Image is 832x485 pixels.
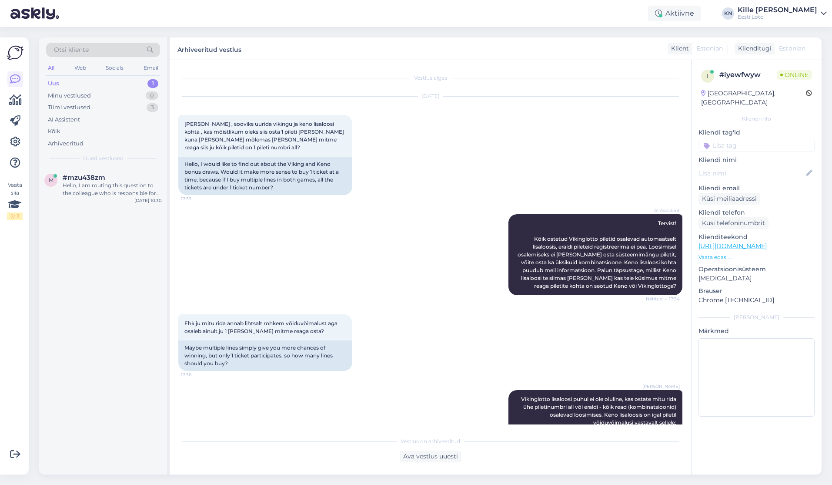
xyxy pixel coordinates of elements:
[48,103,90,112] div: Tiimi vestlused
[177,43,241,54] label: Arhiveeritud vestlus
[178,92,682,100] div: [DATE]
[134,197,162,204] div: [DATE] 10:30
[777,70,812,80] span: Online
[698,184,815,193] p: Kliendi email
[49,177,53,183] span: m
[73,62,88,74] div: Web
[668,44,689,53] div: Klient
[518,220,678,289] span: Tervist! Kõik ostetud Vikinglotto piletid osalevad automaatselt lisaloosis, eraldi pileteid regis...
[698,217,769,229] div: Küsi telefoninumbrit
[54,45,89,54] span: Otsi kliente
[722,7,734,20] div: KN
[698,155,815,165] p: Kliendi nimi
[698,313,815,321] div: [PERSON_NAME]
[698,128,815,137] p: Kliendi tag'id
[48,139,84,148] div: Arhiveeritud
[184,320,339,334] span: Ehk ju mitu rida annab lihtsalt rohkem võiduvõimalust aga osaleb ainult ju 1 [PERSON_NAME] mitme ...
[181,195,214,202] span: 17:33
[178,157,352,195] div: Hello, I would like to find out about the Viking and Keno bonus draws. Would it make more sense t...
[178,74,682,82] div: Vestlus algas
[738,7,817,13] div: Kille [PERSON_NAME]
[400,451,461,462] div: Ava vestlus uuesti
[83,155,124,162] span: Uued vestlused
[648,6,701,21] div: Aktiivne
[701,89,806,107] div: [GEOGRAPHIC_DATA], [GEOGRAPHIC_DATA]
[515,396,678,473] span: Vikinglotto lisaloosi puhul ei ole oluline, kas ostate mitu rida ühe piletinumbri all või eraldi ...
[698,242,767,250] a: [URL][DOMAIN_NAME]
[719,70,777,80] div: # iyewfwyw
[184,121,345,151] span: [PERSON_NAME] , sooviks uurida vikingu ja keno lisaloosi kohta , kas mõistlikum oleks siis osta 1...
[401,438,460,445] span: Vestlus on arhiveeritud
[146,91,158,100] div: 0
[698,265,815,274] p: Operatsioonisüsteem
[48,115,80,124] div: AI Assistent
[647,207,680,214] span: AI Assistent
[698,286,815,296] p: Brauser
[46,62,56,74] div: All
[142,62,160,74] div: Email
[7,181,23,220] div: Vaata siia
[698,253,815,261] p: Vaata edasi ...
[147,79,158,88] div: 1
[698,193,760,205] div: Küsi meiliaadressi
[738,13,817,20] div: Eesti Loto
[48,79,59,88] div: Uus
[104,62,125,74] div: Socials
[738,7,827,20] a: Kille [PERSON_NAME]Eesti Loto
[698,296,815,305] p: Chrome [TECHNICAL_ID]
[642,383,680,390] span: [PERSON_NAME]
[698,208,815,217] p: Kliendi telefon
[646,296,680,302] span: Nähtud ✓ 17:34
[7,44,23,61] img: Askly Logo
[48,127,60,136] div: Kõik
[178,340,352,371] div: Maybe multiple lines simply give you more chances of winning, but only 1 ticket participates, so ...
[779,44,805,53] span: Estonian
[698,115,815,123] div: Kliendi info
[181,371,214,378] span: 17:36
[698,232,815,242] p: Klienditeekond
[698,327,815,336] p: Märkmed
[699,168,805,178] input: Lisa nimi
[63,174,105,182] span: #mzu438zm
[696,44,723,53] span: Estonian
[7,212,23,220] div: 2 / 3
[698,274,815,283] p: [MEDICAL_DATA]
[735,44,772,53] div: Klienditugi
[63,182,162,197] div: Hello, I am routing this question to the colleague who is responsible for this topic. The reply m...
[707,73,708,79] span: i
[698,139,815,152] input: Lisa tag
[147,103,158,112] div: 3
[48,91,91,100] div: Minu vestlused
